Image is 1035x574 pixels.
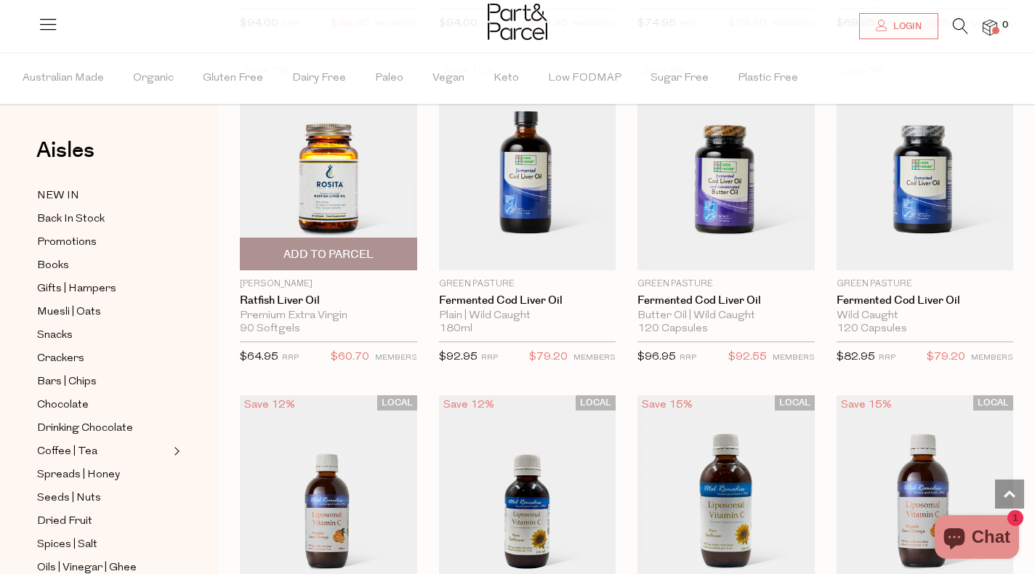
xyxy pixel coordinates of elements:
[292,53,346,104] span: Dairy Free
[890,20,922,33] span: Login
[439,278,616,291] p: Green Pasture
[439,323,472,336] span: 180ml
[37,419,169,437] a: Drinking Chocolate
[375,354,417,362] small: MEMBERS
[728,348,767,367] span: $92.55
[37,233,169,251] a: Promotions
[377,395,417,411] span: LOCAL
[37,397,89,414] span: Chocolate
[529,348,568,367] span: $79.20
[637,294,815,307] a: Fermented Cod Liver Oil
[37,234,97,251] span: Promotions
[439,294,616,307] a: Fermented Cod Liver Oil
[240,395,299,415] div: Save 12%
[37,211,105,228] span: Back In Stock
[37,304,101,321] span: Muesli | Oats
[375,53,403,104] span: Paleo
[837,310,1014,323] div: Wild Caught
[23,53,104,104] span: Australian Made
[240,62,417,270] img: Ratfish Liver Oil
[837,278,1014,291] p: Green Pasture
[651,53,709,104] span: Sugar Free
[282,354,299,362] small: RRP
[481,354,498,362] small: RRP
[576,395,616,411] span: LOCAL
[37,443,97,461] span: Coffee | Tea
[837,352,875,363] span: $82.95
[859,13,938,39] a: Login
[36,140,94,176] a: Aisles
[203,53,263,104] span: Gluten Free
[637,323,708,336] span: 120 Capsules
[37,350,84,368] span: Crackers
[37,187,79,205] span: NEW IN
[37,535,169,554] a: Spices | Salt
[999,19,1012,32] span: 0
[37,420,133,437] span: Drinking Chocolate
[930,515,1023,562] inbox-online-store-chat: Shopify online store chat
[37,303,169,321] a: Muesli | Oats
[240,310,417,323] div: Premium Extra Virgin
[439,62,616,270] img: Fermented Cod Liver Oil
[170,442,180,460] button: Expand/Collapse Coffee | Tea
[37,373,169,391] a: Bars | Chips
[637,395,697,415] div: Save 15%
[37,257,69,275] span: Books
[37,466,169,484] a: Spreads | Honey
[837,62,1014,270] img: Fermented Cod Liver Oil
[738,53,798,104] span: Plastic Free
[36,134,94,166] span: Aisles
[837,323,907,336] span: 120 Capsules
[37,373,97,391] span: Bars | Chips
[37,280,116,298] span: Gifts | Hampers
[37,349,169,368] a: Crackers
[37,326,169,344] a: Snacks
[240,238,417,270] button: Add To Parcel
[637,62,815,270] img: Fermented Cod Liver Oil
[439,395,499,415] div: Save 12%
[439,352,478,363] span: $92.95
[573,354,616,362] small: MEMBERS
[37,536,97,554] span: Spices | Salt
[973,395,1013,411] span: LOCAL
[494,53,519,104] span: Keto
[680,354,696,362] small: RRP
[37,396,169,414] a: Chocolate
[37,280,169,298] a: Gifts | Hampers
[37,512,169,530] a: Dried Fruit
[283,247,374,262] span: Add To Parcel
[37,489,169,507] a: Seeds | Nuts
[37,513,92,530] span: Dried Fruit
[637,310,815,323] div: Butter Oil | Wild Caught
[837,294,1014,307] a: Fermented Cod Liver Oil
[133,53,174,104] span: Organic
[37,466,120,484] span: Spreads | Honey
[637,278,815,291] p: Green Pasture
[439,310,616,323] div: Plain | Wild Caught
[37,327,73,344] span: Snacks
[331,348,369,367] span: $60.70
[927,348,965,367] span: $79.20
[548,53,621,104] span: Low FODMAP
[240,352,278,363] span: $64.95
[775,395,815,411] span: LOCAL
[983,20,997,35] a: 0
[240,323,300,336] span: 90 Softgels
[971,354,1013,362] small: MEMBERS
[37,256,169,275] a: Books
[773,354,815,362] small: MEMBERS
[37,490,101,507] span: Seeds | Nuts
[432,53,464,104] span: Vegan
[37,442,169,461] a: Coffee | Tea
[37,210,169,228] a: Back In Stock
[37,187,169,205] a: NEW IN
[837,395,896,415] div: Save 15%
[637,352,676,363] span: $96.95
[240,278,417,291] p: [PERSON_NAME]
[488,4,547,40] img: Part&Parcel
[240,294,417,307] a: Ratfish Liver Oil
[879,354,895,362] small: RRP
